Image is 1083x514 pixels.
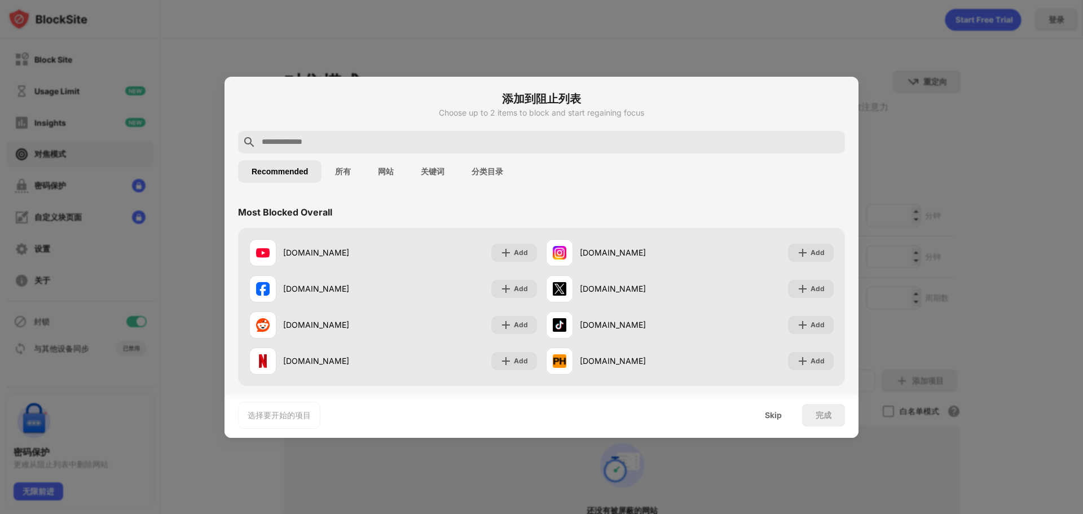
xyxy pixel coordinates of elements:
img: favicons [553,318,566,332]
h6: 添加到阻止列表 [238,90,845,107]
div: Add [514,355,528,367]
div: Add [514,247,528,258]
div: [DOMAIN_NAME] [580,355,690,367]
img: favicons [553,282,566,296]
div: [DOMAIN_NAME] [283,355,393,367]
div: Add [811,355,825,367]
img: favicons [256,246,270,260]
div: [DOMAIN_NAME] [283,319,393,331]
div: Add [514,283,528,295]
button: 关键词 [407,160,458,183]
button: 分类目录 [458,160,517,183]
img: favicons [553,354,566,368]
div: [DOMAIN_NAME] [283,283,393,295]
div: Add [811,247,825,258]
div: Choose up to 2 items to block and start regaining focus [238,108,845,117]
img: favicons [256,318,270,332]
div: Skip [765,411,782,420]
div: Add [514,319,528,331]
div: 选择要开始的项目 [248,410,311,421]
div: Add [811,283,825,295]
button: Recommended [238,160,322,183]
div: [DOMAIN_NAME] [580,319,690,331]
img: favicons [553,246,566,260]
img: favicons [256,282,270,296]
img: favicons [256,354,270,368]
div: Most Blocked Overall [238,207,332,218]
div: [DOMAIN_NAME] [283,247,393,258]
div: Add [811,319,825,331]
div: 完成 [816,411,831,420]
div: [DOMAIN_NAME] [580,283,690,295]
div: [DOMAIN_NAME] [580,247,690,258]
img: search.svg [243,135,256,149]
button: 所有 [322,160,364,183]
button: 网站 [364,160,407,183]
